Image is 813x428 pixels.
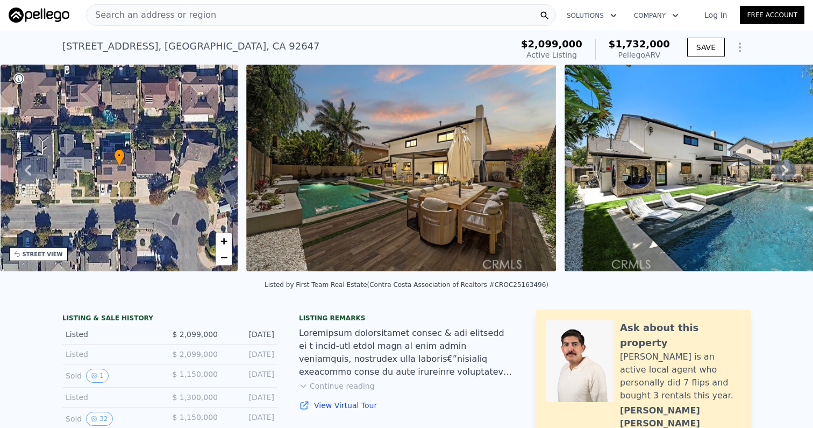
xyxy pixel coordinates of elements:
button: SAVE [687,38,725,57]
span: $ 2,099,000 [172,330,218,339]
span: $1,732,000 [609,38,670,50]
span: − [220,250,227,264]
span: $ 1,150,000 [172,370,218,378]
button: Continue reading [299,381,375,391]
div: Pellego ARV [609,50,670,60]
a: Zoom out [216,249,232,265]
button: View historical data [86,412,112,426]
span: • [114,151,125,160]
button: View historical data [86,369,109,383]
div: [DATE] [226,412,274,426]
div: [DATE] [226,349,274,360]
a: View Virtual Tour [299,400,514,411]
span: $ 1,150,000 [172,413,218,422]
span: $ 1,300,000 [172,393,218,402]
div: Sold [66,369,161,383]
button: Solutions [558,6,625,25]
div: • [114,149,125,168]
div: Listing remarks [299,314,514,322]
span: $ 2,099,000 [172,350,218,359]
span: + [220,234,227,248]
div: Ask about this property [620,320,740,350]
div: Loremipsum dolorsitamet consec & adi elitsedd ei t incid-utl etdol magn al enim admin veniamquis,... [299,327,514,378]
img: Pellego [9,8,69,23]
span: Search an address or region [87,9,216,22]
div: [PERSON_NAME] is an active local agent who personally did 7 flips and bought 3 rentals this year. [620,350,740,402]
div: [STREET_ADDRESS] , [GEOGRAPHIC_DATA] , CA 92647 [62,39,320,54]
button: Show Options [729,37,751,58]
div: [DATE] [226,392,274,403]
button: Company [625,6,687,25]
div: Listed [66,392,161,403]
div: LISTING & SALE HISTORY [62,314,277,325]
div: [DATE] [226,369,274,383]
span: $2,099,000 [521,38,582,50]
a: Free Account [740,6,804,24]
div: STREET VIEW [23,250,63,258]
a: Zoom in [216,233,232,249]
div: Sold [66,412,161,426]
div: Listed by First Team Real Estate (Contra Costa Association of Realtors #CROC25163496) [265,281,548,289]
a: Log In [691,10,740,20]
img: Sale: 167277852 Parcel: 63558130 [246,65,556,271]
span: Active Listing [526,51,577,59]
div: Listed [66,349,161,360]
div: Listed [66,329,161,340]
div: [DATE] [226,329,274,340]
